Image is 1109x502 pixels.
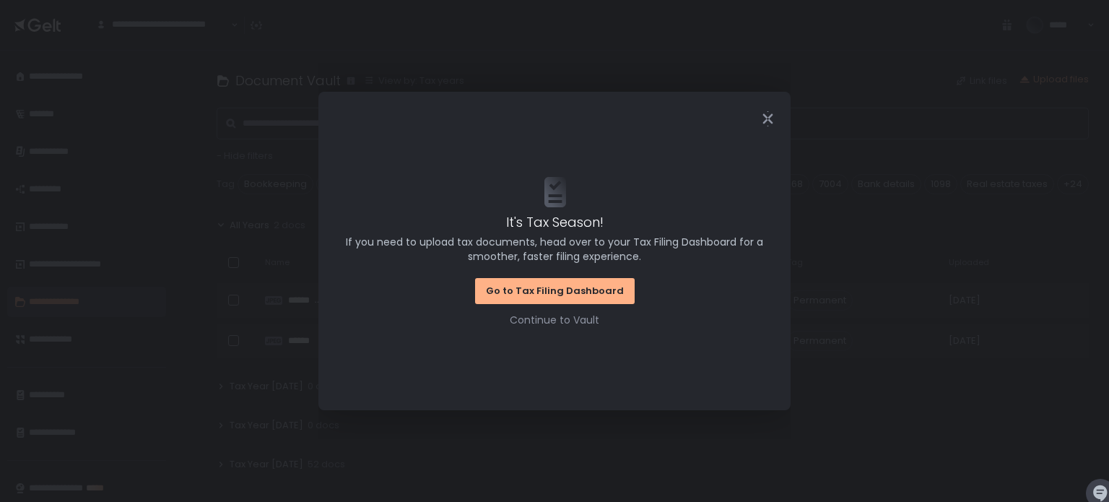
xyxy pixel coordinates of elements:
[510,313,599,327] button: Continue to Vault
[339,235,770,264] span: If you need to upload tax documents, head over to your Tax Filing Dashboard for a smoother, faste...
[486,285,624,298] div: Go to Tax Filing Dashboard
[475,278,635,304] button: Go to Tax Filing Dashboard
[744,111,791,127] div: Close
[506,212,604,232] span: It's Tax Season!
